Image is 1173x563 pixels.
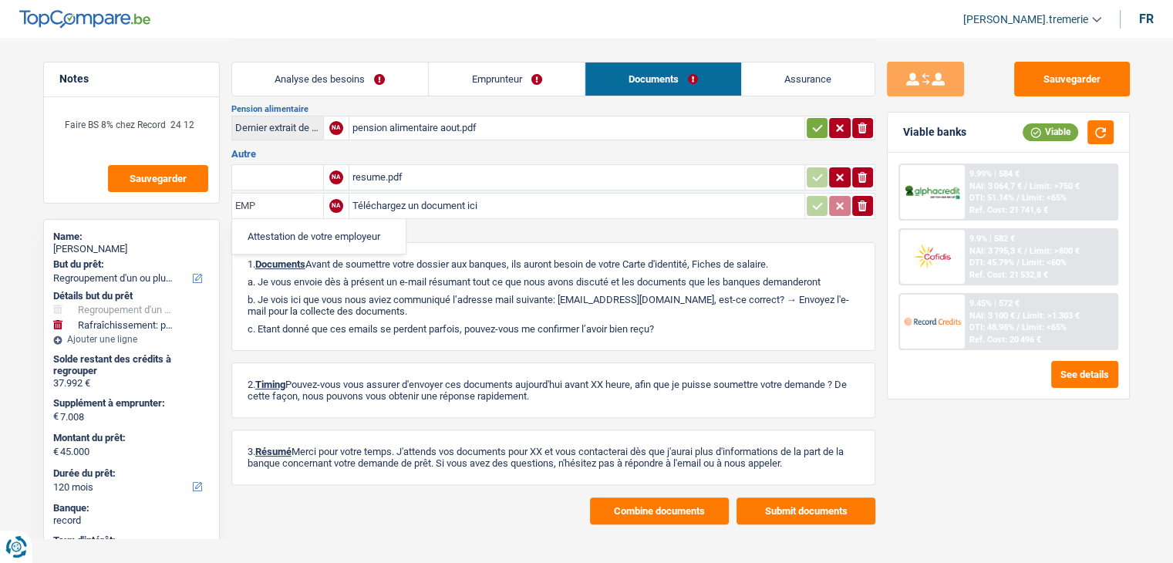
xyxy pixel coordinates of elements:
[232,62,428,96] a: Analyse des besoins
[329,121,343,135] div: NA
[231,149,875,159] h3: Autre
[19,10,150,29] img: TopCompare Logo
[329,199,343,213] div: NA
[53,432,207,444] label: Montant du prêt:
[53,397,207,410] label: Supplément à emprunter:
[590,497,729,524] button: Combine documents
[1022,322,1067,332] span: Limit: <65%
[969,270,1048,280] div: Ref. Cost: 21 532,8 €
[53,243,210,255] div: [PERSON_NAME]
[53,377,210,389] div: 37.992 €
[1023,311,1080,321] span: Limit: >1.303 €
[1051,361,1118,388] button: See details
[969,298,1020,308] div: 9.45% | 572 €
[53,446,59,458] span: €
[53,534,210,547] div: Taux d'intérêt:
[1139,12,1154,26] div: fr
[969,246,1022,256] span: NAI: 3 795,3 €
[963,13,1088,26] span: [PERSON_NAME].tremerie
[969,311,1015,321] span: NAI: 3 100 €
[1017,311,1020,321] span: /
[255,446,292,457] span: Résumé
[240,227,398,246] li: Attestation de votre employeur
[53,467,207,480] label: Durée du prêt:
[108,165,208,192] button: Sauvegarder
[1014,62,1130,96] button: Sauvegarder
[53,231,210,243] div: Name:
[1024,246,1027,256] span: /
[248,294,859,317] p: b. Je vois ici que vous nous aviez communiqué l’adresse mail suivante: [EMAIL_ADDRESS][DOMAIN_NA...
[1022,193,1067,203] span: Limit: <65%
[904,307,961,335] img: Record Credits
[1016,258,1020,268] span: /
[53,410,59,423] span: €
[248,276,859,288] p: a. Je vous envoie dès à présent un e-mail résumant tout ce que nous avons discuté et les doc...
[1024,181,1027,191] span: /
[235,122,320,133] div: Dernier extrait de compte pour la pension alimentaire
[248,323,859,335] p: c. Etant donné que ces emails se perdent parfois, pouvez-vous me confirmer l’avoir bien reçu?
[255,258,305,270] span: Documents
[904,242,961,271] img: Cofidis
[1030,246,1080,256] span: Limit: >800 €
[742,62,875,96] a: Assurance
[969,258,1014,268] span: DTI: 45.79%
[951,7,1101,32] a: [PERSON_NAME].tremerie
[1016,193,1020,203] span: /
[231,105,875,113] h2: Pension alimentaire
[969,169,1020,179] div: 9.99% | 584 €
[53,334,210,345] div: Ajouter une ligne
[1023,123,1078,140] div: Viable
[969,205,1048,215] div: Ref. Cost: 21 741,6 €
[969,335,1041,345] div: Ref. Cost: 20 496 €
[429,62,585,96] a: Emprunteur
[969,181,1022,191] span: NAI: 3 064,7 €
[904,184,961,201] img: AlphaCredit
[903,126,966,139] div: Viable banks
[53,502,210,514] div: Banque:
[352,116,801,140] div: pension alimentaire aout.pdf
[248,379,859,402] p: 2. Pouvez-vous vous assurer d'envoyer ces documents aujourd'hui avant XX heure, afin que je puiss...
[53,514,210,527] div: record
[53,353,210,377] div: Solde restant des crédits à regrouper
[736,497,875,524] button: Submit documents
[130,174,187,184] span: Sauvegarder
[248,258,859,270] p: 1. Avant de soumettre votre dossier aux banques, ils auront besoin de votre Carte d'identité, Fic...
[255,379,285,390] span: Timing
[59,72,204,86] h5: Notes
[329,170,343,184] div: NA
[969,193,1014,203] span: DTI: 51.14%
[53,258,207,271] label: But du prêt:
[1030,181,1080,191] span: Limit: >750 €
[53,290,210,302] div: Détails but du prêt
[969,322,1014,332] span: DTI: 48.98%
[248,446,859,469] p: 3. Merci pour votre temps. J'attends vos documents pour XX et vous contacterai dès que j'aurai p...
[352,166,801,189] div: resume.pdf
[969,234,1015,244] div: 9.9% | 582 €
[1022,258,1067,268] span: Limit: <60%
[585,62,740,96] a: Documents
[1016,322,1020,332] span: /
